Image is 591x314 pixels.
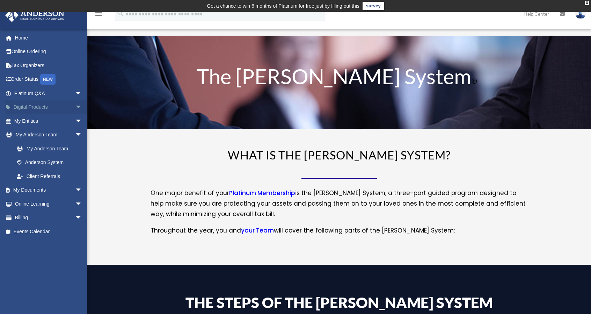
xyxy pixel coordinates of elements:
[75,183,89,198] span: arrow_drop_down
[5,58,93,72] a: Tax Organizers
[5,45,93,59] a: Online Ordering
[5,183,93,197] a: My Documentsarrow_drop_down
[241,226,274,238] a: your Team
[75,114,89,128] span: arrow_drop_down
[94,12,103,18] a: menu
[5,197,93,211] a: Online Learningarrow_drop_down
[117,9,124,17] i: search
[151,295,528,313] h4: The Steps of the [PERSON_NAME] System
[3,8,66,22] img: Anderson Advisors Platinum Portal
[75,128,89,142] span: arrow_drop_down
[5,100,93,114] a: Digital Productsarrow_drop_down
[151,226,528,236] p: Throughout the year, you and will cover the following parts of the [PERSON_NAME] System:
[10,156,89,170] a: Anderson System
[585,1,589,5] div: close
[5,86,93,100] a: Platinum Q&Aarrow_drop_down
[75,197,89,211] span: arrow_drop_down
[228,148,451,162] span: WHAT IS THE [PERSON_NAME] SYSTEM?
[5,128,93,142] a: My Anderson Teamarrow_drop_down
[5,211,93,225] a: Billingarrow_drop_down
[207,2,359,10] div: Get a chance to win 6 months of Platinum for free just by filling out this
[10,142,93,156] a: My Anderson Team
[151,188,528,225] p: One major benefit of your is the [PERSON_NAME] System, a three-part guided program designed to he...
[94,10,103,18] i: menu
[75,211,89,225] span: arrow_drop_down
[40,74,56,85] div: NEW
[75,100,89,115] span: arrow_drop_down
[10,169,93,183] a: Client Referrals
[575,9,586,19] img: User Pic
[5,72,93,87] a: Order StatusNEW
[151,66,528,90] h1: The [PERSON_NAME] System
[75,86,89,101] span: arrow_drop_down
[5,224,93,238] a: Events Calendar
[229,189,295,201] a: Platinum Membership
[5,31,93,45] a: Home
[5,114,93,128] a: My Entitiesarrow_drop_down
[363,2,384,10] a: survey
